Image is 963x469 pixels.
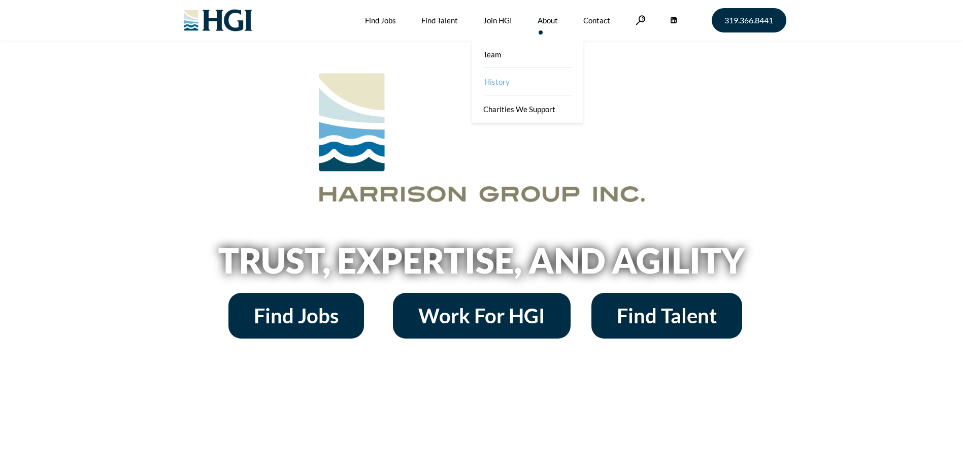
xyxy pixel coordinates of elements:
[192,243,771,278] h2: Trust, Expertise, and Agility
[473,68,584,95] a: History
[591,293,742,339] a: Find Talent
[636,15,646,25] a: Search
[418,306,545,326] span: Work For HGI
[712,8,786,32] a: 319.366.8441
[472,95,583,123] a: Charities We Support
[393,293,571,339] a: Work For HGI
[228,293,364,339] a: Find Jobs
[472,41,583,68] a: Team
[617,306,717,326] span: Find Talent
[254,306,339,326] span: Find Jobs
[724,16,773,24] span: 319.366.8441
